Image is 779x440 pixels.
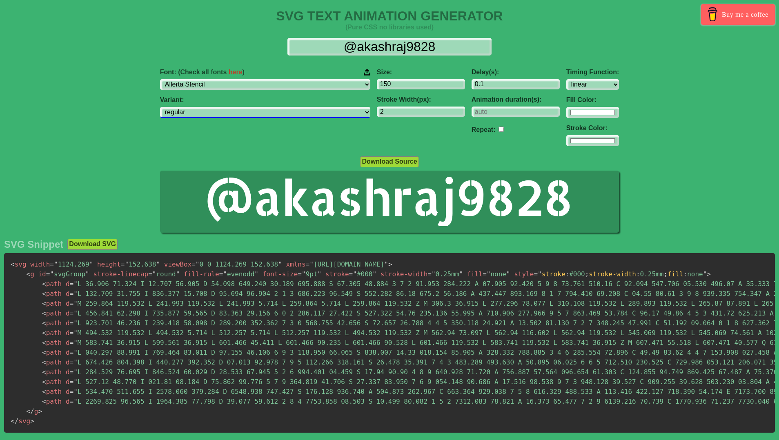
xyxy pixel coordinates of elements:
span: svgGroup [46,270,89,278]
span: 152.638 [121,260,160,268]
span: : [683,270,688,278]
span: [URL][DOMAIN_NAME] [306,260,388,268]
span: " [89,260,93,268]
span: stroke-linecap [93,270,148,278]
a: here [229,69,243,76]
span: " [73,319,78,327]
span: = [427,270,432,278]
span: width [30,260,50,268]
span: = [219,270,223,278]
label: Size: [377,69,465,76]
span: svg [11,260,27,268]
span: " [459,270,463,278]
span: " [278,260,282,268]
span: " [703,270,707,278]
span: #000 0.25mm none [542,270,703,278]
span: evenodd [219,270,258,278]
span: = [50,260,54,268]
img: Upload your font [364,69,370,76]
span: = [483,270,487,278]
span: " [176,270,180,278]
span: " [73,300,78,307]
span: " [318,270,322,278]
span: 1124.269 [50,260,93,268]
span: = [121,260,125,268]
span: " [73,309,78,317]
span: stroke-width [589,270,636,278]
span: = [46,270,50,278]
span: path [42,398,62,405]
span: = [191,260,196,268]
span: d [66,349,70,356]
span: > [30,417,34,425]
span: = [70,319,74,327]
span: d [66,309,70,317]
span: < [42,309,46,317]
span: id [38,270,46,278]
span: " [309,260,314,268]
span: < [42,368,46,376]
span: = [70,329,74,337]
span: = [349,270,353,278]
span: " [73,349,78,356]
span: " [302,270,306,278]
span: g [27,407,38,415]
input: 2px [377,107,465,117]
span: stroke [542,270,565,278]
span: </ [11,417,18,425]
span: < [27,270,31,278]
button: Download Source [360,156,418,167]
span: " [50,270,54,278]
span: path [42,290,62,298]
span: d [66,339,70,347]
span: path [42,349,62,356]
span: font-size [263,270,298,278]
span: d [66,290,70,298]
input: auto [499,127,504,132]
span: = [70,358,74,366]
span: " [254,270,258,278]
span: < [42,319,46,327]
span: ; [585,270,589,278]
span: Font: [160,69,245,76]
span: < [42,290,46,298]
span: = [70,388,74,396]
span: " [223,270,227,278]
span: < [42,300,46,307]
input: 0.1s [472,79,560,89]
span: path [42,388,62,396]
input: auto [472,107,560,117]
span: " [73,388,78,396]
span: 0.25mm [427,270,463,278]
span: = [70,349,74,356]
span: = [70,290,74,298]
img: Buy me a coffee [706,7,720,21]
span: " [372,270,376,278]
span: : [636,270,640,278]
span: fill [668,270,683,278]
span: " [152,270,156,278]
span: " [506,270,510,278]
span: < [42,388,46,396]
span: " [487,270,491,278]
label: Animation duration(s): [472,96,560,103]
span: d [66,368,70,376]
span: " [73,329,78,337]
span: < [42,329,46,337]
span: " [73,378,78,386]
span: (Check all fonts ) [178,69,245,76]
span: path [42,368,62,376]
label: Delay(s): [472,69,560,76]
span: xmlns [286,260,305,268]
span: d [66,319,70,327]
span: " [73,290,78,298]
h2: SVG Snippet [4,239,63,250]
label: Stroke Width(px): [377,96,465,103]
span: d [66,300,70,307]
span: = [70,368,74,376]
input: Input Text Here [287,38,492,56]
span: = [70,309,74,317]
span: = [70,300,74,307]
span: > [707,270,711,278]
span: = [70,280,74,288]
